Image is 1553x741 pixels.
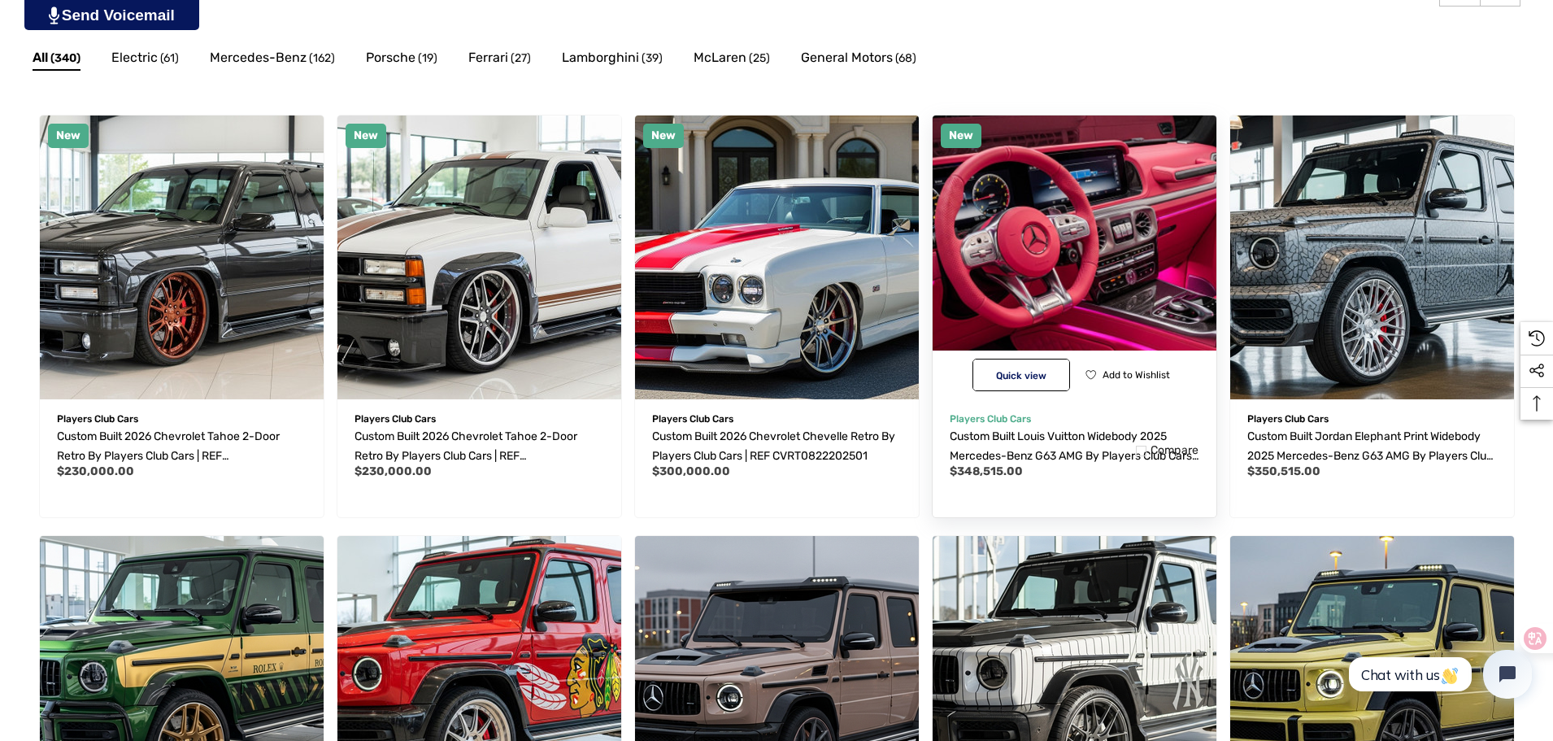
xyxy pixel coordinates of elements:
span: Custom Built Louis Vuitton Widebody 2025 Mercedes-Benz G63 AMG by Players Club Cars | REF G63A082... [950,429,1197,482]
p: Players Club Cars [950,408,1199,429]
span: All [33,47,48,68]
img: Custom Built Jordan Elephant Print Widebody 2025 Mercedes-Benz G63 AMG by Players Club Cars | REF... [1230,116,1514,399]
a: Custom Built Jordan Elephant Print Widebody 2025 Mercedes-Benz G63 AMG by Players Club Cars | REF... [1247,427,1497,466]
a: Button Go To Sub Category McLaren [694,47,770,73]
span: Porsche [366,47,415,68]
img: Custom Built 2026 Chevrolet Tahoe 2-Door Retro by Players Club Cars | REF TAH20822202501 [337,116,621,399]
p: Players Club Cars [1247,408,1497,429]
img: PjwhLS0gR2VuZXJhdG9yOiBHcmF2aXQuaW8gLS0+PHN2ZyB4bWxucz0iaHR0cDovL3d3dy53My5vcmcvMjAwMC9zdmciIHhtb... [49,7,59,24]
a: Button Go To Sub Category Lamborghini [562,47,663,73]
p: Players Club Cars [355,408,604,429]
span: Compare [1151,443,1199,458]
svg: Social Media [1529,363,1545,379]
span: $300,000.00 [652,464,730,478]
a: Button Go To Sub Category Mercedes-Benz [210,47,335,73]
a: Custom Built Louis Vuitton Widebody 2025 Mercedes-Benz G63 AMG by Players Club Cars | REF G63A082... [950,427,1199,466]
span: (340) [50,48,80,69]
span: Add to Wishlist [1103,369,1170,381]
a: Custom Built 2026 Chevrolet Tahoe 2-Door Retro by Players Club Cars | REF TAH20822202502,$230,000.00 [57,427,307,466]
span: Lamborghini [562,47,639,68]
span: Custom Built 2026 Chevrolet Tahoe 2-Door Retro by Players Club Cars | REF TAH20822202501 [355,429,577,482]
span: $230,000.00 [57,464,134,478]
span: Electric [111,47,158,68]
button: Quick View [972,359,1070,391]
span: Custom Built 2026 Chevrolet Chevelle Retro by Players Club Cars | REF CVRT0822202501 [652,429,895,463]
span: Mercedes-Benz [210,47,307,68]
span: McLaren [694,47,746,68]
span: (39) [642,48,663,69]
a: Custom Built 2026 Chevrolet Chevelle Retro by Players Club Cars | REF CVRT0822202501,$300,000.00 [652,427,902,466]
span: (162) [309,48,335,69]
span: (25) [749,48,770,69]
span: New [56,129,80,142]
span: New [651,129,676,142]
img: Custom Built Louis Vuitton Widebody 2025 Mercedes-Benz G63 AMG by Players Club Cars | REF G63A082... [918,101,1230,413]
span: $348,515.00 [950,464,1023,478]
a: Button Go To Sub Category Porsche [366,47,437,73]
img: Custom Built 2026 Chevrolet Tahoe 2-Door Retro by Players Club Cars | REF TAH20822202502 [40,116,324,399]
a: Custom Built 2026 Chevrolet Tahoe 2-Door Retro by Players Club Cars | REF TAH20822202501,$230,000.00 [355,427,604,466]
span: General Motors [801,47,893,68]
svg: Recently Viewed [1529,330,1545,347]
a: Custom Built Louis Vuitton Widebody 2025 Mercedes-Benz G63 AMG by Players Club Cars | REF G63A082... [933,116,1216,399]
span: (19) [418,48,437,69]
a: Custom Built 2026 Chevrolet Chevelle Retro by Players Club Cars | REF CVRT0822202501,$300,000.00 [635,116,919,399]
img: Custom Built 2026 Chevrolet Chevelle Retro by Players Club Cars | REF CVRT0822202501 [635,116,919,399]
span: (27) [511,48,531,69]
span: $230,000.00 [355,464,432,478]
button: Wishlist [1079,359,1176,391]
span: New [354,129,378,142]
span: $350,515.00 [1247,464,1320,478]
p: Players Club Cars [57,408,307,429]
span: New [949,129,973,142]
a: Custom Built 2026 Chevrolet Tahoe 2-Door Retro by Players Club Cars | REF TAH20822202502,$230,000.00 [40,116,324,399]
a: Button Go To Sub Category Electric [111,47,179,73]
svg: Top [1520,395,1553,412]
span: Custom Built Jordan Elephant Print Widebody 2025 Mercedes-Benz G63 AMG by Players Club Cars | REF... [1247,429,1493,482]
span: (68) [895,48,916,69]
span: Custom Built 2026 Chevrolet Tahoe 2-Door Retro by Players Club Cars | REF TAH20822202502 [57,429,280,482]
span: Ferrari [468,47,508,68]
p: Players Club Cars [652,408,902,429]
span: (61) [160,48,179,69]
a: Button Go To Sub Category General Motors [801,47,916,73]
a: Button Go To Sub Category Ferrari [468,47,531,73]
a: Custom Built 2026 Chevrolet Tahoe 2-Door Retro by Players Club Cars | REF TAH20822202501,$230,000.00 [337,116,621,399]
iframe: Tidio Chat [1331,636,1546,713]
span: Quick view [996,370,1046,381]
